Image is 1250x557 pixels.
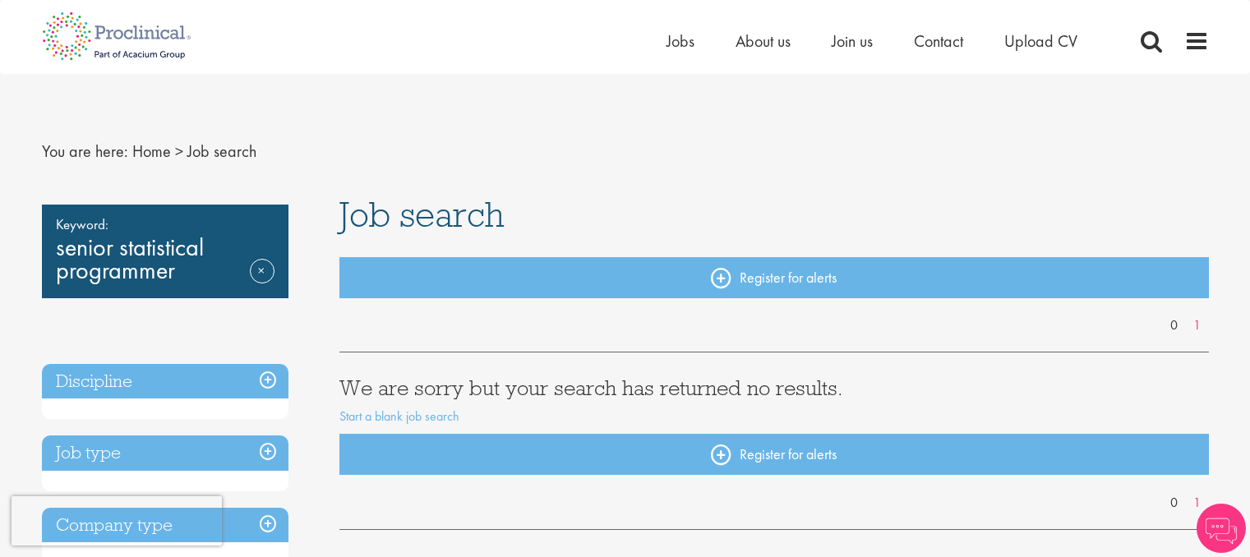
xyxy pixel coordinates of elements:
iframe: reCAPTCHA [12,496,222,545]
span: You are here: [42,140,128,162]
a: Register for alerts [339,434,1209,475]
a: 0 [1162,316,1186,335]
h3: Job type [42,435,288,471]
span: Job search [187,140,256,162]
h3: Discipline [42,364,288,399]
h3: We are sorry but your search has returned no results. [339,377,1209,398]
a: Join us [832,30,873,52]
a: About us [736,30,791,52]
a: Contact [914,30,963,52]
a: Upload CV [1004,30,1077,52]
span: > [175,140,183,162]
a: breadcrumb link [132,140,171,162]
span: Job search [339,192,505,237]
a: Start a blank job search [339,407,459,425]
a: Remove [250,259,274,306]
a: Jobs [667,30,694,52]
a: 1 [1185,316,1209,335]
a: Register for alerts [339,257,1209,298]
div: senior statistical programmer [42,205,288,298]
a: 0 [1162,494,1186,513]
span: Keyword: [56,213,274,236]
a: 1 [1185,494,1209,513]
img: Chatbot [1197,504,1246,553]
